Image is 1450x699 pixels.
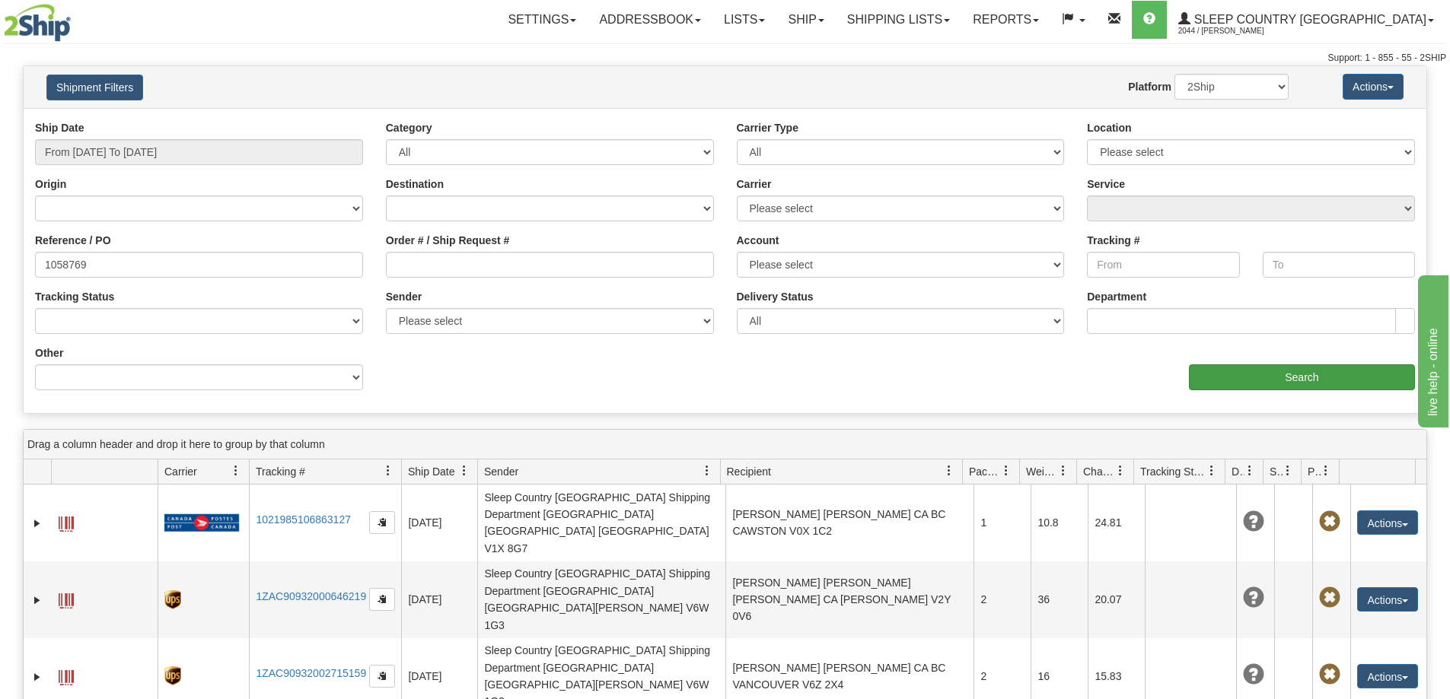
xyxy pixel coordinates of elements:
input: Search [1189,364,1415,390]
img: 8 - UPS [164,666,180,685]
a: Shipment Issues filter column settings [1275,458,1301,484]
a: Label [59,586,74,611]
img: logo2044.jpg [4,4,71,42]
a: Weight filter column settings [1050,458,1076,484]
button: Copy to clipboard [369,588,395,611]
label: Account [737,233,779,248]
span: Packages [969,464,1001,479]
span: Pickup Not Assigned [1319,664,1340,685]
a: Settings [496,1,588,39]
a: Sender filter column settings [694,458,720,484]
a: Carrier filter column settings [223,458,249,484]
a: Label [59,510,74,534]
span: Delivery Status [1232,464,1244,479]
label: Carrier [737,176,772,192]
a: Packages filter column settings [993,458,1019,484]
input: To [1263,252,1415,278]
td: 10.8 [1031,485,1088,561]
a: Shipping lists [836,1,961,39]
label: Location [1087,120,1131,135]
a: Tracking Status filter column settings [1199,458,1225,484]
a: Expand [30,516,45,531]
span: Tracking # [256,464,305,479]
iframe: chat widget [1415,272,1448,427]
a: Lists [712,1,776,39]
label: Tracking Status [35,289,114,304]
td: [PERSON_NAME] [PERSON_NAME] CA BC CAWSTON V0X 1C2 [725,485,974,561]
label: Department [1087,289,1146,304]
a: 1ZAC90932000646219 [256,590,366,602]
button: Actions [1357,510,1418,535]
span: Pickup Not Assigned [1319,587,1340,608]
a: Addressbook [588,1,712,39]
button: Actions [1357,664,1418,688]
span: Sleep Country [GEOGRAPHIC_DATA] [1190,13,1426,26]
span: Unknown [1243,664,1264,685]
td: [DATE] [401,561,477,638]
span: Unknown [1243,511,1264,532]
td: 24.81 [1088,485,1145,561]
img: 8 - UPS [164,590,180,609]
td: 2 [974,561,1031,638]
a: Label [59,663,74,688]
label: Origin [35,176,66,192]
img: 20 - Canada Post [164,513,239,532]
a: Sleep Country [GEOGRAPHIC_DATA] 2044 / [PERSON_NAME] [1167,1,1445,39]
label: Service [1087,176,1125,192]
a: 1ZAC90932002715159 [256,667,366,679]
span: Pickup Status [1308,464,1321,479]
a: 1021985106863127 [256,513,351,526]
label: Order # / Ship Request # [386,233,510,248]
a: Recipient filter column settings [936,458,962,484]
td: 20.07 [1088,561,1145,638]
div: live help - online [11,9,141,27]
div: grid grouping header [24,430,1426,459]
span: Ship Date [408,464,454,479]
span: Tracking Status [1140,464,1206,479]
a: Delivery Status filter column settings [1237,458,1263,484]
td: Sleep Country [GEOGRAPHIC_DATA] Shipping Department [GEOGRAPHIC_DATA] [GEOGRAPHIC_DATA][PERSON_NA... [477,561,725,638]
a: Charge filter column settings [1107,458,1133,484]
label: Sender [386,289,422,304]
td: 1 [974,485,1031,561]
label: Carrier Type [737,120,798,135]
label: Category [386,120,432,135]
span: 2044 / [PERSON_NAME] [1178,24,1292,39]
td: 36 [1031,561,1088,638]
td: [DATE] [401,485,477,561]
td: Sleep Country [GEOGRAPHIC_DATA] Shipping Department [GEOGRAPHIC_DATA] [GEOGRAPHIC_DATA] [GEOGRAPH... [477,485,725,561]
div: Support: 1 - 855 - 55 - 2SHIP [4,52,1446,65]
span: Carrier [164,464,197,479]
button: Actions [1343,74,1404,100]
span: Unknown [1243,587,1264,608]
input: From [1087,252,1239,278]
span: Weight [1026,464,1058,479]
a: Tracking # filter column settings [375,458,401,484]
span: Recipient [727,464,771,479]
label: Other [35,345,63,361]
span: Sender [484,464,518,479]
span: Shipment Issues [1270,464,1283,479]
label: Reference / PO [35,233,111,248]
td: [PERSON_NAME] [PERSON_NAME] [PERSON_NAME] CA [PERSON_NAME] V2Y 0V6 [725,561,974,638]
label: Destination [386,176,444,192]
label: Ship Date [35,120,84,135]
button: Shipment Filters [46,75,143,100]
a: Expand [30,593,45,608]
label: Tracking # [1087,233,1139,248]
span: Pickup Not Assigned [1319,511,1340,532]
button: Copy to clipboard [369,665,395,688]
a: Expand [30,669,45,685]
a: Ship Date filter column settings [451,458,477,484]
a: Pickup Status filter column settings [1313,458,1339,484]
span: Charge [1083,464,1115,479]
a: Reports [961,1,1050,39]
label: Delivery Status [737,289,814,304]
button: Copy to clipboard [369,511,395,534]
button: Actions [1357,587,1418,612]
a: Ship [776,1,835,39]
label: Platform [1128,79,1171,94]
